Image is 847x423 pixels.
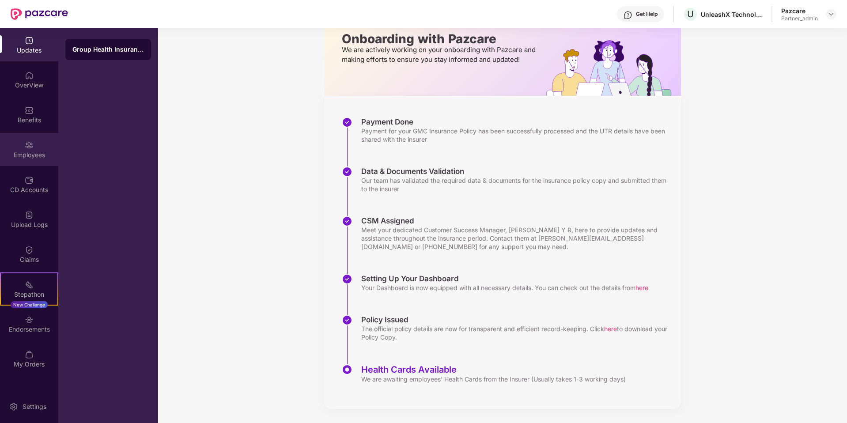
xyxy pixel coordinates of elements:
[11,8,68,20] img: New Pazcare Logo
[624,11,632,19] img: svg+xml;base64,PHN2ZyBpZD0iSGVscC0zMngzMiIgeG1sbnM9Imh0dHA6Ly93d3cudzMub3JnLzIwMDAvc3ZnIiB3aWR0aD...
[361,216,672,226] div: CSM Assigned
[636,11,658,18] div: Get Help
[342,216,352,227] img: svg+xml;base64,PHN2ZyBpZD0iU3RlcC1Eb25lLTMyeDMyIiB4bWxucz0iaHR0cDovL3d3dy53My5vcmcvMjAwMC9zdmciIH...
[342,35,538,43] p: Onboarding with Pazcare
[781,7,818,15] div: Pazcare
[25,211,34,219] img: svg+xml;base64,PHN2ZyBpZD0iVXBsb2FkX0xvZ3MiIGRhdGEtbmFtZT0iVXBsb2FkIExvZ3MiIHhtbG5zPSJodHRwOi8vd3...
[361,127,672,144] div: Payment for your GMC Insurance Policy has been successfully processed and the UTR details have be...
[361,283,648,292] div: Your Dashboard is now equipped with all necessary details. You can check out the details from
[604,325,617,332] span: here
[361,364,626,375] div: Health Cards Available
[781,15,818,22] div: Partner_admin
[25,71,34,80] img: svg+xml;base64,PHN2ZyBpZD0iSG9tZSIgeG1sbnM9Imh0dHA6Ly93d3cudzMub3JnLzIwMDAvc3ZnIiB3aWR0aD0iMjAiIG...
[342,315,352,325] img: svg+xml;base64,PHN2ZyBpZD0iU3RlcC1Eb25lLTMyeDMyIiB4bWxucz0iaHR0cDovL3d3dy53My5vcmcvMjAwMC9zdmciIH...
[342,274,352,284] img: svg+xml;base64,PHN2ZyBpZD0iU3RlcC1Eb25lLTMyeDMyIiB4bWxucz0iaHR0cDovL3d3dy53My5vcmcvMjAwMC9zdmciIH...
[25,315,34,324] img: svg+xml;base64,PHN2ZyBpZD0iRW5kb3JzZW1lbnRzIiB4bWxucz0iaHR0cDovL3d3dy53My5vcmcvMjAwMC9zdmciIHdpZH...
[1,290,57,299] div: Stepathon
[361,274,648,283] div: Setting Up Your Dashboard
[342,117,352,128] img: svg+xml;base64,PHN2ZyBpZD0iU3RlcC1Eb25lLTMyeDMyIiB4bWxucz0iaHR0cDovL3d3dy53My5vcmcvMjAwMC9zdmciIH...
[11,301,48,308] div: New Challenge
[687,9,694,19] span: U
[25,245,34,254] img: svg+xml;base64,PHN2ZyBpZD0iQ2xhaW0iIHhtbG5zPSJodHRwOi8vd3d3LnczLm9yZy8yMDAwL3N2ZyIgd2lkdGg9IjIwIi...
[361,117,672,127] div: Payment Done
[25,36,34,45] img: svg+xml;base64,PHN2ZyBpZD0iVXBkYXRlZCIgeG1sbnM9Imh0dHA6Ly93d3cudzMub3JnLzIwMDAvc3ZnIiB3aWR0aD0iMj...
[828,11,835,18] img: svg+xml;base64,PHN2ZyBpZD0iRHJvcGRvd24tMzJ4MzIiIHhtbG5zPSJodHRwOi8vd3d3LnczLm9yZy8yMDAwL3N2ZyIgd2...
[342,166,352,177] img: svg+xml;base64,PHN2ZyBpZD0iU3RlcC1Eb25lLTMyeDMyIiB4bWxucz0iaHR0cDovL3d3dy53My5vcmcvMjAwMC9zdmciIH...
[361,226,672,251] div: Meet your dedicated Customer Success Manager, [PERSON_NAME] Y R, here to provide updates and assi...
[25,141,34,150] img: svg+xml;base64,PHN2ZyBpZD0iRW1wbG95ZWVzIiB4bWxucz0iaHR0cDovL3d3dy53My5vcmcvMjAwMC9zdmciIHdpZHRoPS...
[361,375,626,383] div: We are awaiting employees' Health Cards from the Insurer (Usually takes 1-3 working days)
[361,325,672,341] div: The official policy details are now for transparent and efficient record-keeping. Click to downlo...
[25,176,34,185] img: svg+xml;base64,PHN2ZyBpZD0iQ0RfQWNjb3VudHMiIGRhdGEtbmFtZT0iQ0QgQWNjb3VudHMiIHhtbG5zPSJodHRwOi8vd3...
[25,280,34,289] img: svg+xml;base64,PHN2ZyB4bWxucz0iaHR0cDovL3d3dy53My5vcmcvMjAwMC9zdmciIHdpZHRoPSIyMSIgaGVpZ2h0PSIyMC...
[25,106,34,115] img: svg+xml;base64,PHN2ZyBpZD0iQmVuZWZpdHMiIHhtbG5zPSJodHRwOi8vd3d3LnczLm9yZy8yMDAwL3N2ZyIgd2lkdGg9Ij...
[9,402,18,411] img: svg+xml;base64,PHN2ZyBpZD0iU2V0dGluZy0yMHgyMCIgeG1sbnM9Imh0dHA6Ly93d3cudzMub3JnLzIwMDAvc3ZnIiB3aW...
[72,45,144,54] div: Group Health Insurance
[361,315,672,325] div: Policy Issued
[342,45,538,64] p: We are actively working on your onboarding with Pazcare and making efforts to ensure you stay inf...
[546,40,681,96] img: hrOnboarding
[342,364,352,375] img: svg+xml;base64,PHN2ZyBpZD0iU3RlcC1BY3RpdmUtMzJ4MzIiIHhtbG5zPSJodHRwOi8vd3d3LnczLm9yZy8yMDAwL3N2Zy...
[635,284,648,291] span: here
[701,10,763,19] div: UnleashX Technologies Private Limited
[25,350,34,359] img: svg+xml;base64,PHN2ZyBpZD0iTXlfT3JkZXJzIiBkYXRhLW5hbWU9Ik15IE9yZGVycyIgeG1sbnM9Imh0dHA6Ly93d3cudz...
[361,166,672,176] div: Data & Documents Validation
[20,402,49,411] div: Settings
[361,176,672,193] div: Our team has validated the required data & documents for the insurance policy copy and submitted ...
